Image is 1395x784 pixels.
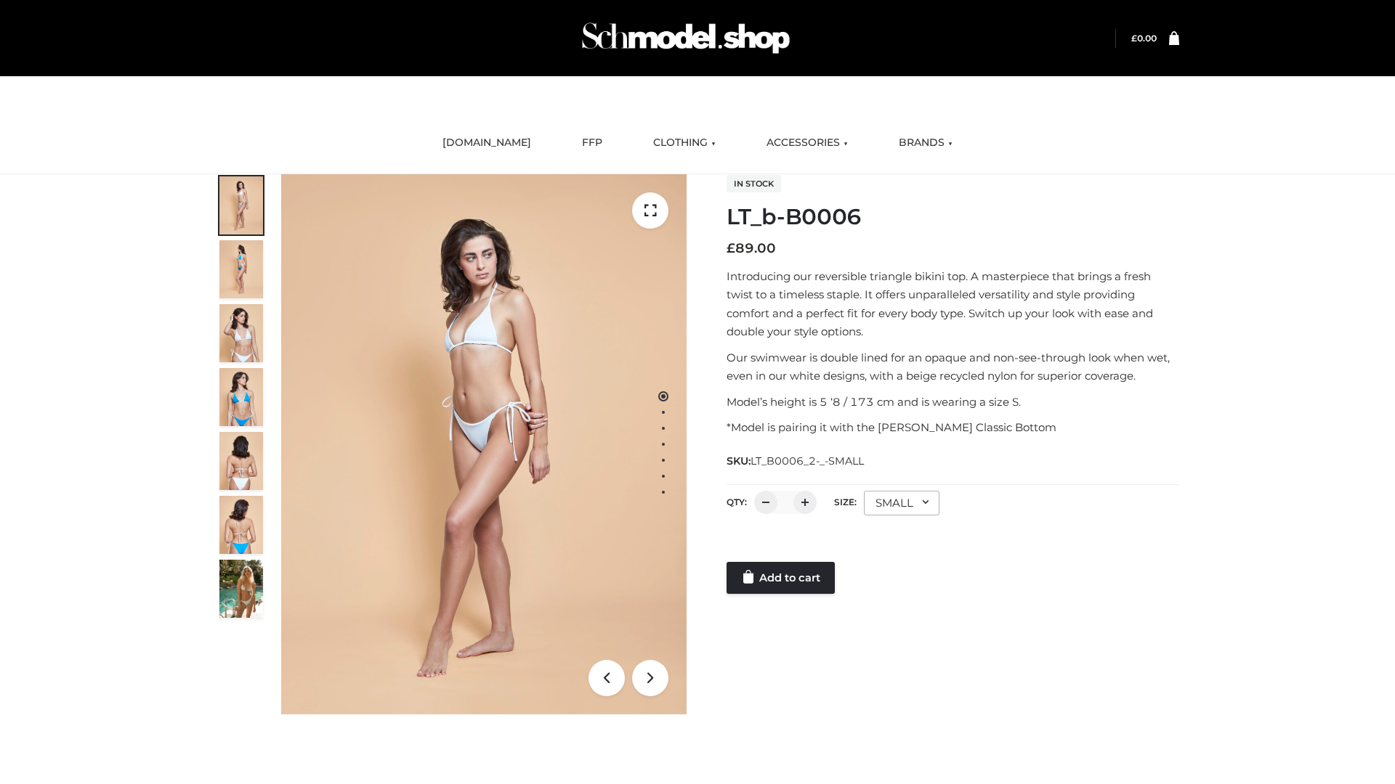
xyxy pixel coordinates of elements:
[219,560,263,618] img: Arieltop_CloudNine_AzureSky2.jpg
[727,204,1179,230] h1: LT_b-B0006
[834,497,857,507] label: Size:
[219,432,263,490] img: ArielClassicBikiniTop_CloudNine_AzureSky_OW114ECO_7-scaled.jpg
[432,127,542,159] a: [DOMAIN_NAME]
[727,348,1179,385] p: Our swimwear is double lined for an opaque and non-see-through look when wet, even in our white d...
[751,454,864,467] span: LT_B0006_2-_-SMALL
[727,418,1179,437] p: *Model is pairing it with the [PERSON_NAME] Classic Bottom
[727,393,1179,412] p: Model’s height is 5 ‘8 / 173 cm and is wearing a size S.
[727,175,781,192] span: In stock
[219,240,263,298] img: ArielClassicBikiniTop_CloudNine_AzureSky_OW114ECO_2-scaled.jpg
[727,562,835,594] a: Add to cart
[219,368,263,426] img: ArielClassicBikiniTop_CloudNine_AzureSky_OW114ECO_4-scaled.jpg
[219,176,263,234] img: ArielClassicBikiniTop_CloudNine_AzureSky_OW114ECO_1-scaled.jpg
[727,267,1179,341] p: Introducing our reversible triangle bikini top. A masterpiece that brings a fresh twist to a time...
[727,240,735,256] span: £
[888,127,963,159] a: BRANDS
[1131,33,1137,44] span: £
[727,240,776,256] bdi: 89.00
[577,9,795,67] img: Schmodel Admin 964
[727,452,865,470] span: SKU:
[219,496,263,554] img: ArielClassicBikiniTop_CloudNine_AzureSky_OW114ECO_8-scaled.jpg
[864,491,939,515] div: SMALL
[571,127,613,159] a: FFP
[281,174,687,714] img: ArielClassicBikiniTop_CloudNine_AzureSky_OW114ECO_1
[642,127,727,159] a: CLOTHING
[756,127,859,159] a: ACCESSORIES
[727,497,747,507] label: QTY:
[219,304,263,362] img: ArielClassicBikiniTop_CloudNine_AzureSky_OW114ECO_3-scaled.jpg
[1131,33,1157,44] a: £0.00
[1131,33,1157,44] bdi: 0.00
